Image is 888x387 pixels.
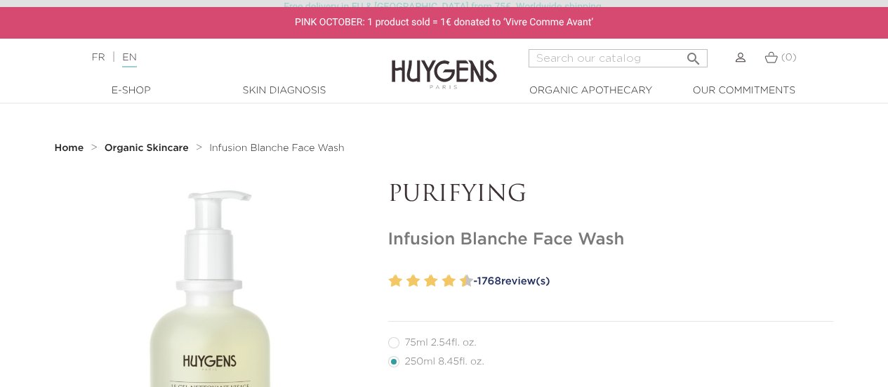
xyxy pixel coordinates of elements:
[445,271,456,291] label: 8
[392,37,497,91] img: Huygens
[421,271,426,291] label: 5
[685,46,702,63] i: 
[681,45,706,64] button: 
[529,49,708,67] input: Search
[214,84,354,98] a: Skin Diagnosis
[469,271,834,292] a: -1768review(s)
[55,143,84,153] strong: Home
[388,356,501,367] label: 250ml 8.45fl. oz.
[55,143,87,154] a: Home
[457,271,462,291] label: 9
[388,230,834,250] h1: Infusion Blanche Face Wash
[409,271,420,291] label: 4
[392,271,402,291] label: 2
[477,276,501,287] span: 1768
[428,271,438,291] label: 6
[386,271,391,291] label: 1
[674,84,814,98] a: Our commitments
[122,53,136,67] a: EN
[209,143,344,154] a: Infusion Blanche Face Wash
[521,84,661,98] a: Organic Apothecary
[209,143,344,153] span: Infusion Blanche Face Wash
[388,182,834,209] p: PURIFYING
[105,143,189,153] strong: Organic Skincare
[61,84,201,98] a: E-Shop
[439,271,444,291] label: 7
[404,271,409,291] label: 3
[105,143,192,154] a: Organic Skincare
[91,53,105,63] a: FR
[463,271,473,291] label: 10
[781,53,797,63] span: (0)
[388,337,493,348] label: 75ml 2.54fl. oz.
[84,49,359,66] div: |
